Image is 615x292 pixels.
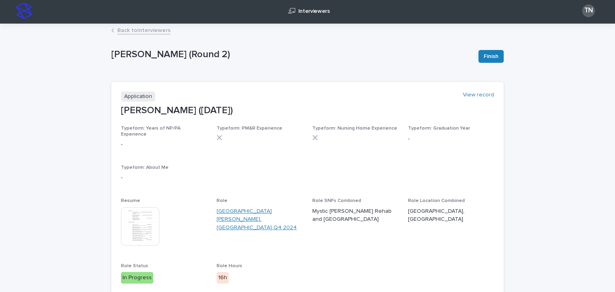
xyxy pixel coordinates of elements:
p: Application [121,92,155,102]
p: [GEOGRAPHIC_DATA], [GEOGRAPHIC_DATA] [408,207,494,224]
p: [PERSON_NAME] (Round 2) [111,49,472,60]
span: Role Location Combined [408,198,465,203]
a: Back toInterviewers [117,25,171,34]
div: In Progress [121,272,153,284]
button: Finish [478,50,504,63]
p: [PERSON_NAME] ([DATE]) [121,105,494,116]
p: - [408,135,494,143]
span: Typeform: Graduation Year [408,126,470,131]
span: Typeform: Nursing Home Experience [312,126,397,131]
span: Role [217,198,227,203]
span: Role Hours [217,264,242,268]
span: Typeform: About Me [121,165,169,170]
p: - [121,174,494,182]
p: - [121,140,207,149]
span: Role Status [121,264,148,268]
span: Resume [121,198,140,203]
img: stacker-logo-s-only.png [16,3,32,19]
div: 16h [217,272,229,284]
a: View record [463,92,494,98]
p: Mystic [PERSON_NAME] Rehab and [GEOGRAPHIC_DATA] [312,207,398,224]
span: Typeform: Years of NP/PA Experience [121,126,181,136]
a: [GEOGRAPHIC_DATA][PERSON_NAME], [GEOGRAPHIC_DATA] Q4 2024 [217,207,303,232]
span: Role SNFs Combined [312,198,361,203]
div: TN [582,4,595,17]
span: Finish [484,52,498,60]
span: Typeform: PM&R Experience [217,126,282,131]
